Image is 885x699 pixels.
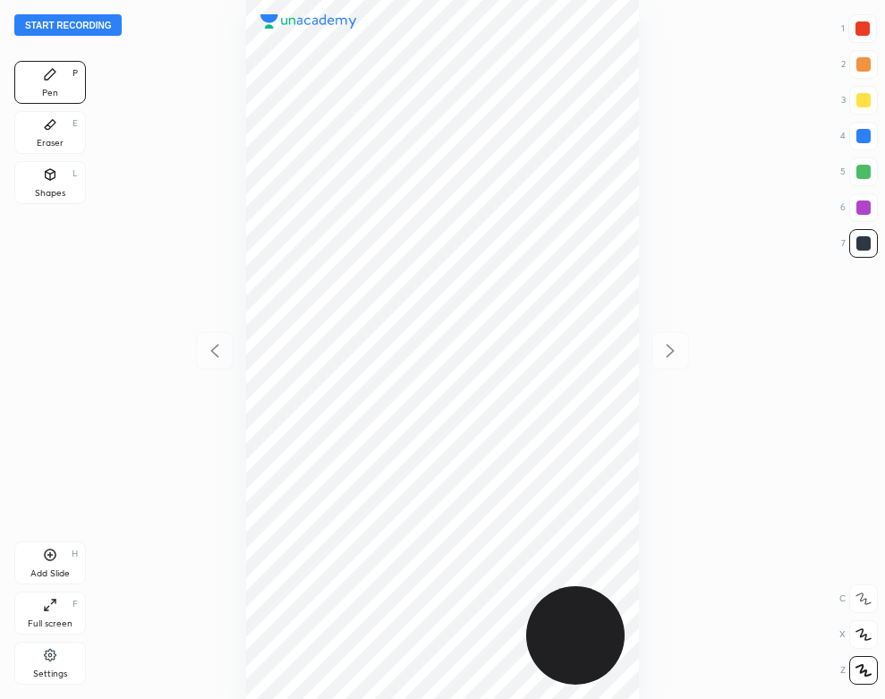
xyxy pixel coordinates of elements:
div: 6 [840,193,878,222]
div: Shapes [35,189,65,198]
div: 7 [841,229,878,258]
div: 4 [840,122,878,150]
div: C [839,584,878,613]
div: 3 [841,86,878,115]
div: X [839,620,878,649]
button: Start recording [14,14,122,36]
div: Pen [42,89,58,98]
div: 2 [841,50,878,79]
div: Eraser [37,139,64,148]
div: F [72,600,78,609]
div: H [72,550,78,558]
div: Z [840,656,878,685]
img: logo.38c385cc.svg [260,14,357,29]
div: E [72,119,78,128]
div: Add Slide [30,569,70,578]
div: P [72,69,78,78]
div: Full screen [28,619,72,628]
div: L [72,169,78,178]
div: Settings [33,669,67,678]
div: 5 [840,158,878,186]
div: 1 [841,14,877,43]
